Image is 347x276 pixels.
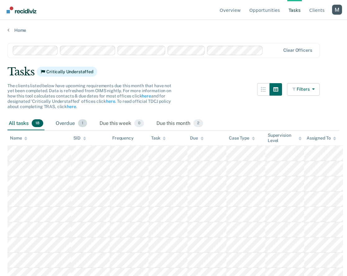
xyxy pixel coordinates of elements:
div: Name [10,136,27,141]
div: Case Type [229,136,255,141]
span: The clients listed below have upcoming requirements due this month that have not yet been complet... [7,83,171,109]
button: Profile dropdown button [332,5,342,15]
div: All tasks18 [7,117,44,131]
span: 1 [78,119,87,127]
img: Recidiviz [7,7,36,13]
div: Due [190,136,204,141]
div: SID [73,136,86,141]
button: Filters [287,83,320,96]
a: here [106,99,115,104]
div: Assigned To [307,136,336,141]
div: Tasks [7,65,340,78]
a: here [67,104,76,109]
div: Supervision Level [268,133,302,143]
span: 2 [193,119,203,127]
div: Due this month2 [155,117,204,131]
div: Overdue1 [54,117,88,131]
div: Task [151,136,166,141]
span: 18 [32,119,43,127]
a: here [142,93,151,98]
div: Frequency [112,136,134,141]
div: Due this week0 [98,117,145,131]
span: 0 [134,119,144,127]
a: Home [7,27,340,33]
span: Critically Understaffed [37,67,97,77]
div: Clear officers [283,48,312,53]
